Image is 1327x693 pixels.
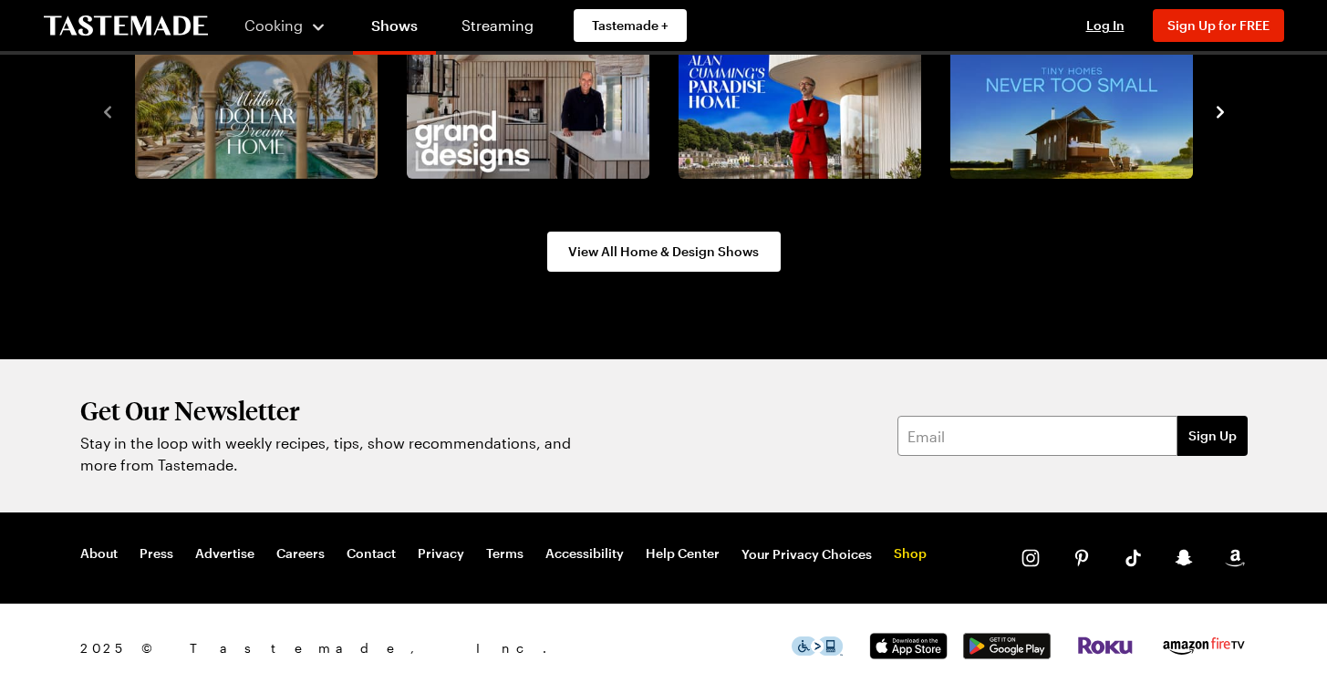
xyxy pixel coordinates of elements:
[1153,9,1284,42] button: Sign Up for FREE
[195,545,254,564] a: Advertise
[80,396,582,425] h2: Get Our Newsletter
[545,545,624,564] a: Accessibility
[80,432,582,476] p: Stay in the loop with weekly recipes, tips, show recommendations, and more from Tastemade.
[1076,640,1135,657] a: Roku
[244,16,303,34] span: Cooking
[80,545,118,564] a: About
[792,641,843,658] a: This icon serves as a link to download the Level Access assistive technology app for individuals ...
[1160,644,1248,661] a: Amazon Fire TV
[1069,16,1142,35] button: Log In
[646,545,720,564] a: Help Center
[741,545,872,564] button: Your Privacy Choices
[671,37,943,185] div: 3 / 10
[353,4,436,55] a: Shows
[1086,17,1125,33] span: Log In
[897,416,1177,456] input: Email
[399,37,671,185] div: 2 / 10
[44,16,208,36] a: To Tastemade Home Page
[128,37,399,185] div: 1 / 10
[547,232,781,272] a: View All Home & Design Shows
[1167,17,1270,33] span: Sign Up for FREE
[568,243,759,261] span: View All Home & Design Shows
[403,43,646,180] a: Grand Designs
[80,545,927,564] nav: Footer
[140,545,173,564] a: Press
[1188,427,1237,445] span: Sign Up
[592,16,669,35] span: Tastemade +
[347,545,396,564] a: Contact
[1211,100,1229,122] button: navigate to next item
[418,545,464,564] a: Privacy
[131,43,374,180] a: Million Dollar Dream Home
[98,100,117,122] button: navigate to previous item
[894,545,927,564] a: Shop
[675,43,917,180] a: Alan Cumming's Paradise Homes
[1177,416,1248,456] button: Sign Up
[486,545,524,564] a: Terms
[1076,636,1135,655] img: Roku
[276,545,325,564] a: Careers
[947,43,1189,180] a: Tiny Homes: Never Too Small
[950,43,1193,180] img: Tiny Homes: Never Too Small
[1160,634,1248,658] img: Amazon Fire TV
[943,37,1215,185] div: 4 / 10
[407,43,649,180] img: Grand Designs
[963,645,1051,662] a: Google Play
[574,9,687,42] a: Tastemade +
[679,43,921,180] img: Alan Cumming's Paradise Homes
[244,4,327,47] button: Cooking
[963,633,1051,659] img: Google Play
[135,43,378,180] img: Million Dollar Dream Home
[80,638,792,658] span: 2025 © Tastemade, Inc.
[865,645,952,662] a: App Store
[792,636,843,656] img: This icon serves as a link to download the Level Access assistive technology app for individuals ...
[865,633,952,659] img: App Store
